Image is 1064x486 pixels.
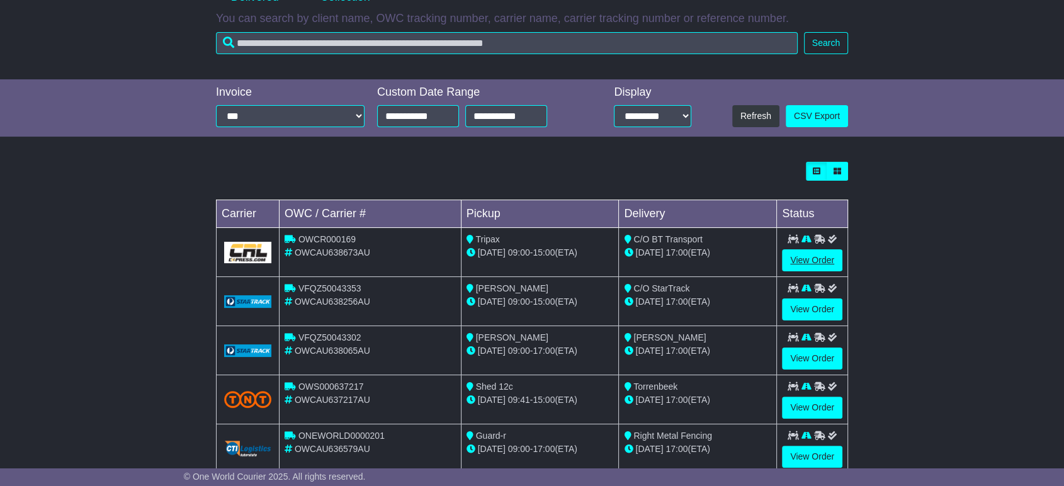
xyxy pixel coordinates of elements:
span: [DATE] [478,395,506,405]
img: GetCarrierServiceLogo [224,441,271,456]
span: [DATE] [478,444,506,454]
span: OWS000637217 [298,381,364,392]
img: GetCarrierServiceLogo [224,295,271,308]
span: Tripax [475,234,499,244]
span: [PERSON_NAME] [476,283,548,293]
span: 09:00 [508,297,530,307]
span: C/O StarTrack [633,283,689,293]
button: Search [804,32,848,54]
span: 17:00 [665,395,688,405]
span: 15:00 [533,247,555,257]
div: Custom Date Range [377,86,579,99]
div: (ETA) [624,344,771,358]
span: [DATE] [635,247,663,257]
td: Delivery [619,200,777,228]
td: Pickup [461,200,619,228]
img: GetCarrierServiceLogo [224,242,271,263]
span: [PERSON_NAME] [476,332,548,342]
a: CSV Export [786,105,848,127]
span: OWCAU636579AU [295,444,370,454]
div: Invoice [216,86,365,99]
span: 15:00 [533,297,555,307]
span: 15:00 [533,395,555,405]
div: (ETA) [624,246,771,259]
span: Shed 12c [476,381,513,392]
td: Status [777,200,848,228]
img: TNT_Domestic.png [224,391,271,408]
span: 09:00 [508,444,530,454]
div: - (ETA) [467,393,614,407]
a: View Order [782,298,842,320]
button: Refresh [732,105,779,127]
a: View Order [782,397,842,419]
span: OWCAU638065AU [295,346,370,356]
span: 17:00 [533,346,555,356]
div: - (ETA) [467,443,614,456]
td: Carrier [217,200,280,228]
span: C/O BT Transport [633,234,702,244]
span: [DATE] [478,346,506,356]
span: 17:00 [665,346,688,356]
a: View Order [782,446,842,468]
span: Guard-r [476,431,506,441]
span: 17:00 [533,444,555,454]
span: OWCR000169 [298,234,356,244]
div: Display [614,86,691,99]
div: - (ETA) [467,344,614,358]
span: 09:00 [508,346,530,356]
span: OWCAU637217AU [295,395,370,405]
span: [DATE] [635,395,663,405]
span: 17:00 [665,444,688,454]
span: [DATE] [635,444,663,454]
p: You can search by client name, OWC tracking number, carrier name, carrier tracking number or refe... [216,12,848,26]
div: (ETA) [624,393,771,407]
div: (ETA) [624,443,771,456]
span: OWCAU638256AU [295,297,370,307]
img: GetCarrierServiceLogo [224,344,271,357]
span: VFQZ50043302 [298,332,361,342]
a: View Order [782,348,842,370]
span: © One World Courier 2025. All rights reserved. [184,472,366,482]
div: (ETA) [624,295,771,308]
span: [DATE] [478,297,506,307]
span: 17:00 [665,297,688,307]
span: [DATE] [635,297,663,307]
span: Torrenbeek [633,381,677,392]
div: - (ETA) [467,295,614,308]
span: [PERSON_NAME] [633,332,706,342]
span: [DATE] [478,247,506,257]
span: ONEWORLD0000201 [298,431,385,441]
span: 17:00 [665,247,688,257]
span: [DATE] [635,346,663,356]
span: OWCAU638673AU [295,247,370,257]
a: View Order [782,249,842,271]
span: Right Metal Fencing [633,431,712,441]
span: 09:41 [508,395,530,405]
span: VFQZ50043353 [298,283,361,293]
span: 09:00 [508,247,530,257]
td: OWC / Carrier # [280,200,461,228]
div: - (ETA) [467,246,614,259]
